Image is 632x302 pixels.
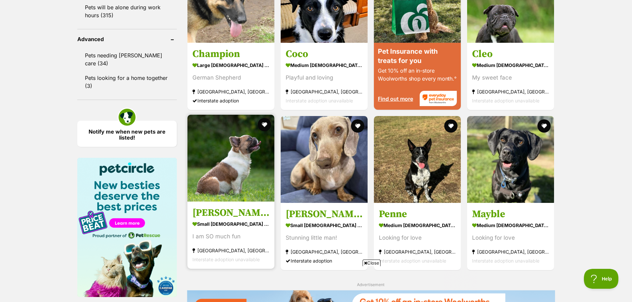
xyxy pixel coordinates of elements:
[77,71,177,93] a: Pets looking for a home together (3)
[281,203,368,270] a: [PERSON_NAME] small [DEMOGRAPHIC_DATA] Dog Stunning little man! [GEOGRAPHIC_DATA], [GEOGRAPHIC_DA...
[187,42,274,110] a: Champion large [DEMOGRAPHIC_DATA] Dog German Shepherd [GEOGRAPHIC_DATA], [GEOGRAPHIC_DATA] Inters...
[472,97,539,103] span: Interstate adoption unavailable
[379,247,456,256] strong: [GEOGRAPHIC_DATA], [GEOGRAPHIC_DATA]
[351,119,364,133] button: favourite
[192,257,260,262] span: Interstate adoption unavailable
[286,47,363,60] h3: Coco
[472,220,549,230] strong: medium [DEMOGRAPHIC_DATA] Dog
[472,47,549,60] h3: Cleo
[286,256,363,265] div: Interstate adoption
[374,203,461,270] a: Penne medium [DEMOGRAPHIC_DATA] Dog Looking for love [GEOGRAPHIC_DATA], [GEOGRAPHIC_DATA] Interst...
[187,202,274,269] a: [PERSON_NAME] small [DEMOGRAPHIC_DATA] Dog I am SO much fun [GEOGRAPHIC_DATA], [GEOGRAPHIC_DATA] ...
[281,116,368,203] img: Alvin - Dachshund (Miniature) Dog
[258,118,271,131] button: favourite
[286,247,363,256] strong: [GEOGRAPHIC_DATA], [GEOGRAPHIC_DATA]
[472,73,549,82] div: My sweet face
[192,246,269,255] strong: [GEOGRAPHIC_DATA], [GEOGRAPHIC_DATA]
[281,42,368,110] a: Coco medium [DEMOGRAPHIC_DATA] Dog Playful and loving [GEOGRAPHIC_DATA], [GEOGRAPHIC_DATA] Inters...
[472,208,549,220] h3: Mayble
[77,158,177,297] img: Pet Circle promo banner
[192,219,269,229] strong: small [DEMOGRAPHIC_DATA] Dog
[467,116,554,203] img: Mayble - Australian Kelpie Dog
[155,269,477,299] iframe: Advertisement
[472,233,549,242] div: Looking for love
[192,207,269,219] h3: [PERSON_NAME]
[379,220,456,230] strong: medium [DEMOGRAPHIC_DATA] Dog
[192,47,269,60] h3: Champion
[538,119,551,133] button: favourite
[187,115,274,202] img: Woody - French Bulldog
[584,269,619,289] iframe: Help Scout Beacon - Open
[286,73,363,82] div: Playful and loving
[192,60,269,70] strong: large [DEMOGRAPHIC_DATA] Dog
[192,87,269,96] strong: [GEOGRAPHIC_DATA], [GEOGRAPHIC_DATA]
[472,60,549,70] strong: medium [DEMOGRAPHIC_DATA] Dog
[77,48,177,70] a: Pets needing [PERSON_NAME] care (34)
[374,116,461,203] img: Penne - Australian Stumpy Tail Cattle Dog
[379,233,456,242] div: Looking for love
[77,0,177,22] a: Pets will be alone during work hours (315)
[192,73,269,82] div: German Shepherd
[286,97,353,103] span: Interstate adoption unavailable
[286,208,363,220] h3: [PERSON_NAME]
[77,36,177,42] header: Advanced
[192,96,269,105] div: Interstate adoption
[379,208,456,220] h3: Penne
[286,87,363,96] strong: [GEOGRAPHIC_DATA], [GEOGRAPHIC_DATA]
[472,247,549,256] strong: [GEOGRAPHIC_DATA], [GEOGRAPHIC_DATA]
[472,87,549,96] strong: [GEOGRAPHIC_DATA], [GEOGRAPHIC_DATA]
[192,232,269,241] div: I am SO much fun
[286,233,363,242] div: Stunning little man!
[472,258,539,264] span: Interstate adoption unavailable
[467,42,554,110] a: Cleo medium [DEMOGRAPHIC_DATA] Dog My sweet face [GEOGRAPHIC_DATA], [GEOGRAPHIC_DATA] Interstate ...
[77,121,177,147] a: Notify me when new pets are listed!
[286,60,363,70] strong: medium [DEMOGRAPHIC_DATA] Dog
[444,119,457,133] button: favourite
[363,260,381,266] span: Close
[286,220,363,230] strong: small [DEMOGRAPHIC_DATA] Dog
[467,203,554,270] a: Mayble medium [DEMOGRAPHIC_DATA] Dog Looking for love [GEOGRAPHIC_DATA], [GEOGRAPHIC_DATA] Inters...
[379,258,446,264] span: Interstate adoption unavailable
